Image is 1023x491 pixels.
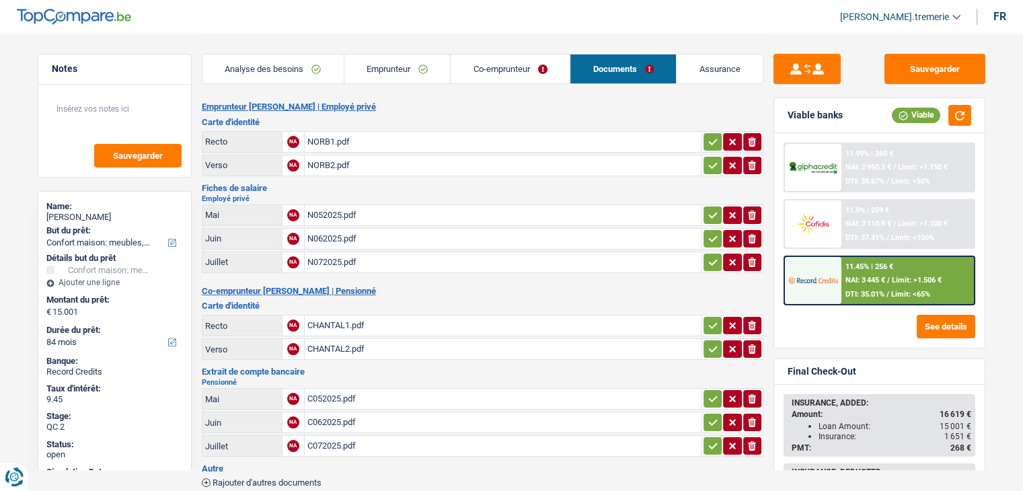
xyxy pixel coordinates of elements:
[46,422,183,432] div: QC 2
[202,54,344,83] a: Analyse des besoins
[792,398,971,408] div: INSURANCE, ADDED:
[344,54,451,83] a: Emprunteur
[792,467,971,477] div: INSURANCE, DEDUCTED:
[202,184,763,192] h3: Fiches de salaire
[46,295,180,305] label: Montant du prêt:
[886,233,889,242] span: /
[892,108,940,122] div: Viable
[205,160,279,170] div: Verso
[788,110,843,121] div: Viable banks
[202,102,763,112] h2: Emprunteur [PERSON_NAME] | Employé privé
[46,212,183,223] div: [PERSON_NAME]
[788,268,838,293] img: Record Credits
[202,367,763,376] h3: Extrait de compte bancaire
[307,315,699,336] div: CHANTAL1.pdf
[792,443,971,453] div: PMT:
[845,206,889,215] div: 11.9% | 259 €
[891,177,930,186] span: Limit: <50%
[898,219,948,228] span: Limit: >1.100 €
[891,233,934,242] span: Limit: <100%
[202,118,763,126] h3: Carte d'identité
[287,233,299,245] div: NA
[892,276,942,285] span: Limit: >1.506 €
[46,367,183,377] div: Record Credits
[570,54,676,83] a: Documents
[950,443,971,453] span: 268 €
[46,225,180,236] label: But du prêt:
[845,163,891,172] span: NAI: 2 950,2 €
[845,276,885,285] span: NAI: 3 445 €
[46,467,183,478] div: Simulation Date:
[887,276,890,285] span: /
[17,9,131,25] img: TopCompare Logo
[202,195,763,202] h2: Employé privé
[46,449,183,460] div: open
[202,379,763,386] h2: Pensionné
[287,393,299,405] div: NA
[819,432,971,441] div: Insurance:
[819,422,971,431] div: Loan Amount:
[202,301,763,310] h3: Carte d'identité
[205,441,279,451] div: Juillet
[840,11,949,23] span: [PERSON_NAME].tremerie
[94,144,182,167] button: Sauvegarder
[845,149,893,158] div: 11.99% | 260 €
[845,262,893,271] div: 11.45% | 256 €
[307,339,699,359] div: CHANTAL2.pdf
[205,233,279,243] div: Juin
[893,163,896,172] span: /
[287,343,299,355] div: NA
[307,412,699,432] div: C062025.pdf
[307,436,699,456] div: C072025.pdf
[287,159,299,172] div: NA
[993,10,1006,23] div: fr
[205,344,279,354] div: Verso
[940,422,971,431] span: 15 001 €
[205,257,279,267] div: Juillet
[205,137,279,147] div: Recto
[287,416,299,428] div: NA
[307,132,699,152] div: NORB1.pdf
[46,356,183,367] div: Banque:
[46,278,183,287] div: Ajouter une ligne
[940,410,971,419] span: 16 619 €
[287,136,299,148] div: NA
[451,54,570,83] a: Co-emprunteur
[287,209,299,221] div: NA
[788,366,856,377] div: Final Check-Out
[788,211,838,236] img: Cofidis
[46,307,51,317] span: €
[893,219,896,228] span: /
[884,54,985,84] button: Sauvegarder
[788,160,838,176] img: AlphaCredit
[792,410,971,419] div: Amount:
[886,177,889,186] span: /
[287,440,299,452] div: NA
[307,252,699,272] div: N072025.pdf
[46,253,183,264] div: Détails but du prêt
[46,201,183,212] div: Name:
[944,432,971,441] span: 1 651 €
[205,210,279,220] div: Mai
[917,315,975,338] button: See details
[46,411,183,422] div: Stage:
[287,319,299,332] div: NA
[307,205,699,225] div: N052025.pdf
[287,256,299,268] div: NA
[52,63,178,75] h5: Notes
[307,155,699,176] div: NORB2.pdf
[845,290,884,299] span: DTI: 35.01%
[46,439,183,450] div: Status:
[213,478,321,487] span: Rajouter d'autres documents
[845,219,891,228] span: NAI: 3 110,8 €
[202,464,763,473] h3: Autre
[46,383,183,394] div: Taux d'intérêt:
[886,290,889,299] span: /
[307,389,699,409] div: C052025.pdf
[46,394,183,405] div: 9.45
[205,321,279,331] div: Recto
[898,163,948,172] span: Limit: >1.150 €
[829,6,960,28] a: [PERSON_NAME].tremerie
[891,290,930,299] span: Limit: <65%
[845,233,884,242] span: DTI: 37.41%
